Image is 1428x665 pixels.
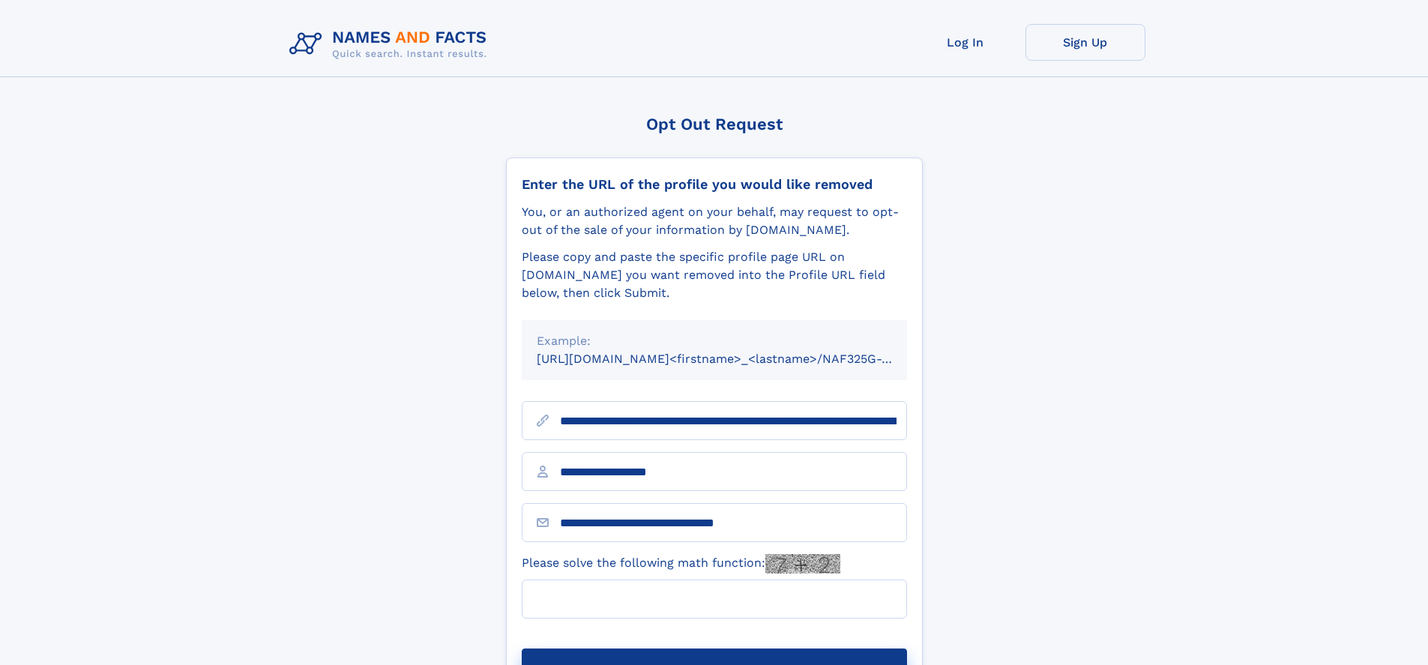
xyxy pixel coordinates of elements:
div: Please copy and paste the specific profile page URL on [DOMAIN_NAME] you want removed into the Pr... [522,248,907,302]
a: Sign Up [1025,24,1145,61]
div: Example: [537,332,892,350]
a: Log In [906,24,1025,61]
small: [URL][DOMAIN_NAME]<firstname>_<lastname>/NAF325G-xxxxxxxx [537,352,936,366]
img: Logo Names and Facts [283,24,499,64]
div: You, or an authorized agent on your behalf, may request to opt-out of the sale of your informatio... [522,203,907,239]
div: Enter the URL of the profile you would like removed [522,176,907,193]
label: Please solve the following math function: [522,554,840,574]
div: Opt Out Request [506,115,923,133]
